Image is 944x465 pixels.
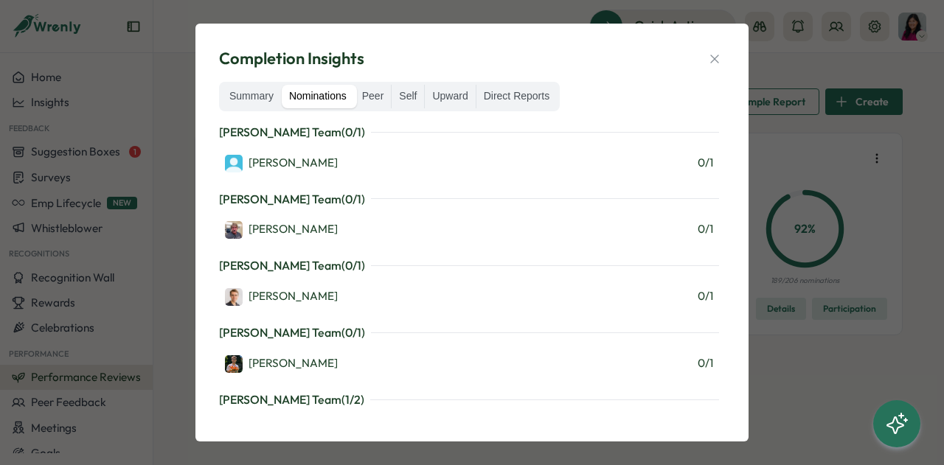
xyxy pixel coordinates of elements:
img: David Bishop [225,288,243,306]
label: Peer [355,85,392,108]
label: Summary [222,85,281,108]
img: Andrew Ponec [225,355,243,373]
label: Direct Reports [476,85,557,108]
p: [PERSON_NAME] Team ( 0 / 1 ) [219,324,365,342]
p: [PERSON_NAME] Team ( 0 / 1 ) [219,123,365,141]
p: [PERSON_NAME] Team ( 0 / 1 ) [219,256,365,275]
div: [PERSON_NAME] [225,355,338,373]
div: [PERSON_NAME] [225,221,338,239]
span: Completion Insights [219,47,364,70]
a: Manfred Guth[PERSON_NAME] [225,220,338,239]
p: [PERSON_NAME] Team ( 1 / 2 ) [219,391,364,409]
a: David Bishop[PERSON_NAME] [225,287,338,306]
img: Eric Martinez [225,155,243,172]
label: Self [392,85,424,108]
span: 0 / 1 [698,155,713,171]
div: [PERSON_NAME] [225,155,338,172]
label: Nominations [282,85,354,108]
span: 0 / 1 [698,288,713,304]
label: Upward [425,85,475,108]
span: 0 / 1 [698,355,713,371]
a: Andrew Ponec[PERSON_NAME] [225,354,338,373]
img: Manfred Guth [225,221,243,239]
span: 0 / 1 [698,221,713,237]
div: [PERSON_NAME] [225,288,338,306]
a: Eric Martinez[PERSON_NAME] [225,153,338,172]
p: [PERSON_NAME] Team ( 0 / 1 ) [219,190,365,209]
